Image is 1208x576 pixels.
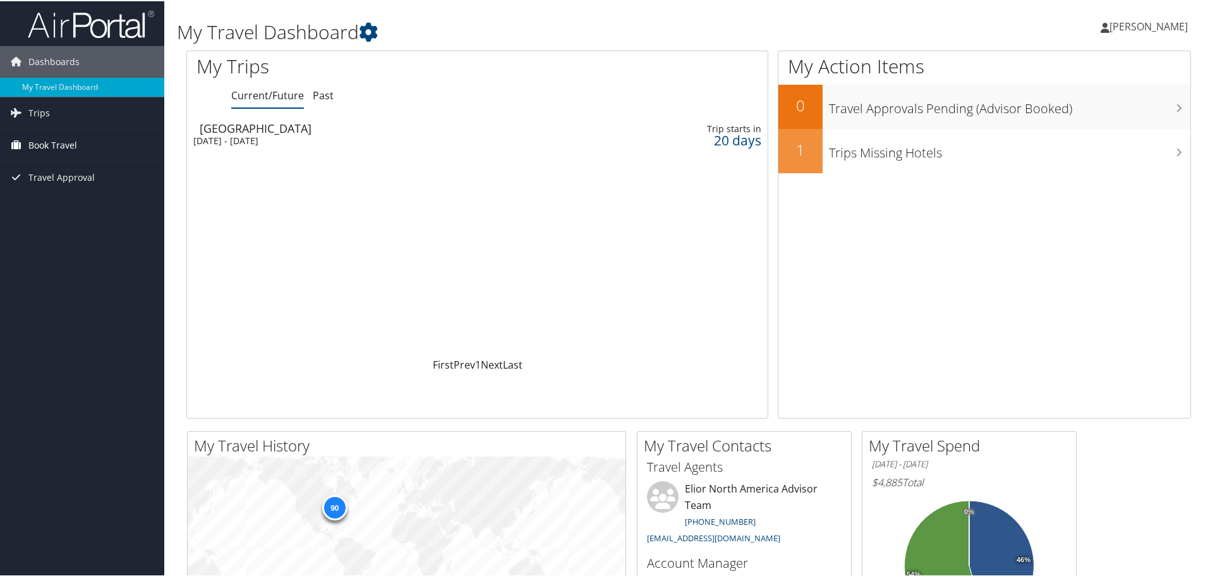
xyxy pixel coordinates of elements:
a: [EMAIL_ADDRESS][DOMAIN_NAME] [647,531,780,542]
h3: Account Manager [647,553,842,571]
a: 0Travel Approvals Pending (Advisor Booked) [778,83,1190,128]
tspan: 46% [1017,555,1030,563]
div: [GEOGRAPHIC_DATA] [200,121,560,133]
h1: My Action Items [778,52,1190,78]
h3: Trips Missing Hotels [829,137,1190,161]
a: Prev [454,357,475,371]
div: [DATE] - [DATE] [193,134,554,145]
span: Dashboards [28,45,80,77]
li: Elior North America Advisor Team [641,480,848,548]
h2: 1 [778,138,823,159]
h2: My Travel History [194,434,625,455]
h6: Total [872,474,1066,488]
a: Past [313,87,334,101]
a: Next [481,357,503,371]
span: Trips [28,96,50,128]
h1: My Trips [196,52,516,78]
h3: Travel Approvals Pending (Advisor Booked) [829,92,1190,116]
a: Current/Future [231,87,304,101]
div: 20 days [633,133,761,145]
div: Trip starts in [633,122,761,133]
span: Travel Approval [28,161,95,192]
h2: My Travel Spend [869,434,1076,455]
a: 1 [475,357,481,371]
a: First [433,357,454,371]
span: [PERSON_NAME] [1109,18,1188,32]
a: 1Trips Missing Hotels [778,128,1190,172]
tspan: 0% [964,507,974,515]
h3: Travel Agents [647,457,842,475]
h2: 0 [778,94,823,115]
h1: My Travel Dashboard [177,18,859,44]
div: 90 [322,494,347,519]
h2: My Travel Contacts [644,434,851,455]
h6: [DATE] - [DATE] [872,457,1066,469]
a: Last [503,357,522,371]
span: Book Travel [28,128,77,160]
a: [PERSON_NAME] [1101,6,1200,44]
span: $4,885 [872,474,902,488]
a: [PHONE_NUMBER] [685,515,756,526]
img: airportal-logo.png [28,8,154,38]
